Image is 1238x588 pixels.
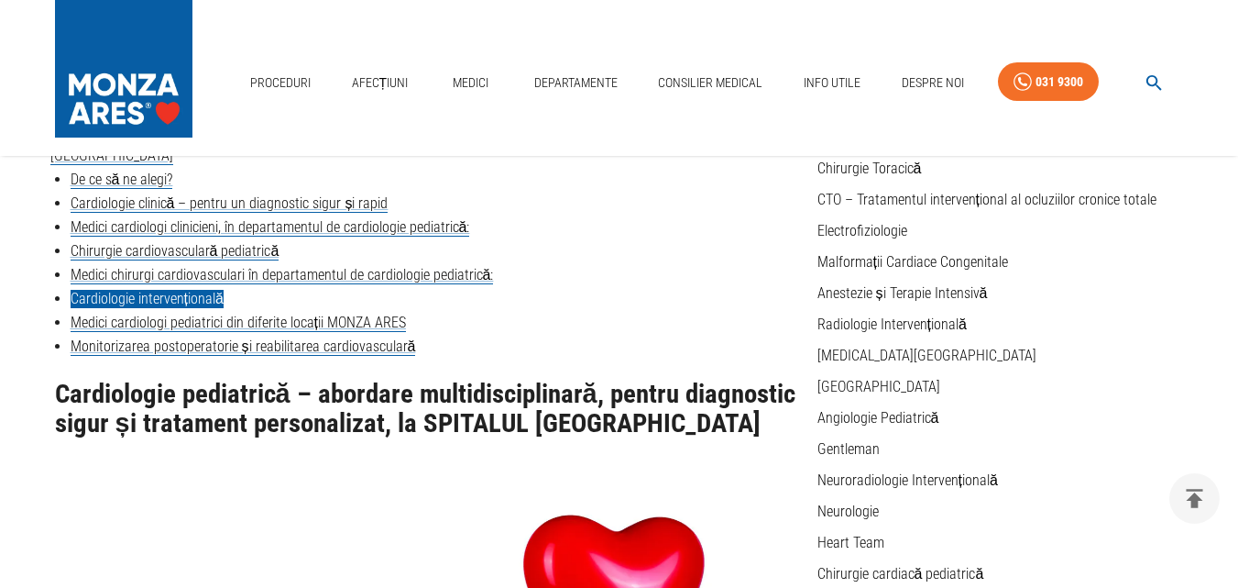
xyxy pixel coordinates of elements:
div: 031 9300 [1035,71,1083,94]
a: Chirurgie cardiacă pediatrică [817,565,984,582]
a: Medici chirurgi cardiovasculari în departamentul de cardiologie pediatrică: [71,266,494,284]
a: Medici [442,64,500,102]
a: Medici cardiologi clinicieni, în departamentul de cardiologie pediatrică: [71,218,470,237]
a: 031 9300 [998,62,1099,102]
a: Info Utile [796,64,868,102]
a: Departamente [527,64,625,102]
a: Afecțiuni [345,64,416,102]
a: Despre Noi [894,64,971,102]
a: Angiologie Pediatrică [817,409,939,427]
a: CTO – Tratamentul intervențional al ocluziilor cronice totale [817,191,1156,208]
a: Neurologie [817,503,879,520]
a: Medici cardiologi pediatrici din diferite locații MONZA ARES [71,314,406,332]
a: Monitorizarea postoperatorie și reabilitarea cardiovasculară [71,338,416,356]
a: Gentleman [817,440,880,458]
a: Heart Team [817,534,884,551]
a: Anestezie și Terapie Intensivă [817,284,988,302]
button: delete [1169,473,1220,524]
a: Chirurgie cardiovasculară pediatrică [71,242,279,261]
h2: Cardiologie pediatrică – abordare multidisciplinară, pentru diagnostic sigur și tratament persona... [55,380,803,438]
a: De ce să ne alegi? [71,171,173,189]
a: [GEOGRAPHIC_DATA] [817,378,940,395]
a: Electrofiziologie [817,222,907,239]
a: Cardiologie intervențională [71,290,224,308]
a: Cardiologie pediatrică – abordare multidisciplinară, pentru diagnostic sigur și tratament persona... [50,125,726,165]
a: Cardiologie clinică – pentru un diagnostic sigur și rapid [71,194,389,213]
a: Neuroradiologie Intervențională [817,472,998,489]
a: Malformații Cardiace Congenitale [817,253,1008,271]
a: Consilier Medical [651,64,770,102]
a: Proceduri [243,64,318,102]
a: [MEDICAL_DATA][GEOGRAPHIC_DATA] [817,347,1036,364]
a: Chirurgie Toracică [817,160,922,177]
a: Radiologie Intervențională [817,316,967,333]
